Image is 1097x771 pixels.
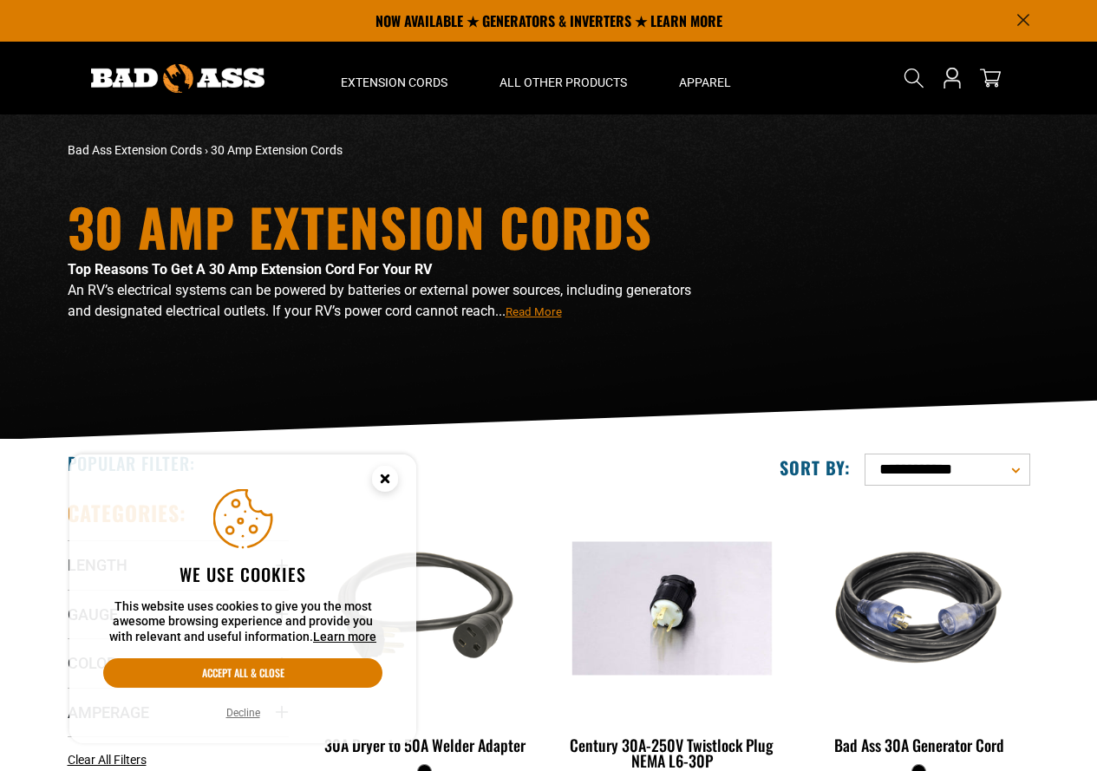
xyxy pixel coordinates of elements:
nav: breadcrumbs [68,141,701,160]
label: Sort by: [780,456,851,479]
span: Color [68,653,116,673]
strong: Top Reasons To Get A 30 Amp Extension Cord For Your RV [68,261,432,278]
a: Bad Ass Extension Cords [68,143,202,157]
span: Length [68,555,127,575]
summary: Amperage [68,688,289,736]
a: Learn more [313,630,376,644]
span: Amperage [68,702,149,722]
summary: Gauge [68,590,289,638]
span: Read More [506,305,562,318]
span: › [205,143,208,157]
p: This website uses cookies to give you the most awesome browsing experience and provide you with r... [103,599,382,645]
div: 30A Dryer to 50A Welder Adapter [315,737,536,753]
img: Century 30A-250V Twistlock Plug NEMA L6-30P [563,541,781,675]
span: All Other Products [500,75,627,90]
h2: Popular Filter: [68,452,195,474]
summary: Apparel [653,42,757,114]
a: black 30A Dryer to 50A Welder Adapter [315,500,536,763]
span: Apparel [679,75,731,90]
div: Bad Ass 30A Generator Cord [808,737,1029,753]
summary: Search [900,64,928,92]
button: Accept all & close [103,658,382,688]
span: Gauge [68,604,118,624]
aside: Cookie Consent [69,454,416,744]
img: Bad Ass Extension Cords [91,64,264,93]
h1: 30 Amp Extension Cords [68,200,701,252]
h2: We use cookies [103,563,382,585]
img: black [316,508,534,708]
a: black Bad Ass 30A Generator Cord [808,500,1029,763]
p: An RV’s electrical systems can be powered by batteries or external power sources, including gener... [68,280,701,322]
div: Century 30A-250V Twistlock Plug NEMA L6-30P [561,737,782,768]
summary: All Other Products [473,42,653,114]
button: Decline [221,704,265,722]
summary: Length [68,540,289,589]
h2: Categories: [68,500,187,526]
span: Clear All Filters [68,753,147,767]
span: Extension Cords [341,75,447,90]
span: 30 Amp Extension Cords [211,143,343,157]
img: black [810,508,1028,708]
a: Clear All Filters [68,751,153,769]
summary: Color [68,638,289,687]
summary: Extension Cords [315,42,473,114]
